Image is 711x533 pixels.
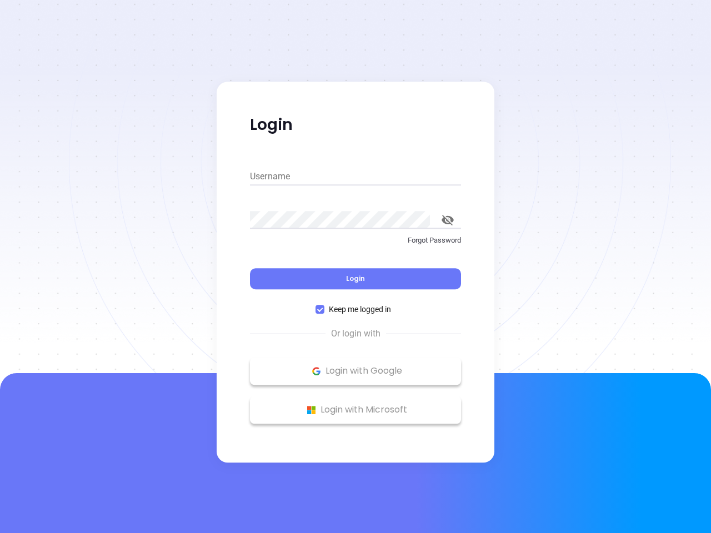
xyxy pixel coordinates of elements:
button: Google Logo Login with Google [250,357,461,385]
button: Microsoft Logo Login with Microsoft [250,396,461,424]
span: Login [346,274,365,283]
p: Forgot Password [250,235,461,246]
p: Login with Google [256,363,455,379]
p: Login [250,115,461,135]
span: Or login with [326,327,386,340]
span: Keep me logged in [324,303,395,315]
a: Forgot Password [250,235,461,255]
p: Login with Microsoft [256,401,455,418]
button: Login [250,268,461,289]
img: Microsoft Logo [304,403,318,417]
button: toggle password visibility [434,207,461,233]
img: Google Logo [309,364,323,378]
